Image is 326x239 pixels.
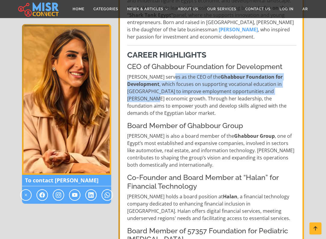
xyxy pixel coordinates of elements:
a: Log in [275,3,298,15]
img: main.misr_connect [18,2,58,17]
p: [PERSON_NAME] holds a board position at , a financial technology company dedicated to enhancing f... [127,193,296,222]
a: Categories [89,3,123,15]
a: Our Services [203,3,241,15]
span: News & Articles [127,6,163,12]
a: Home [68,3,89,15]
a: [PERSON_NAME] [218,26,258,33]
h3: Career Highlights [127,50,296,60]
p: [PERSON_NAME] serves as the CEO of the , which focuses on supporting vocational education in [GEO... [127,73,296,117]
img: Dina Ghabbour [22,24,111,175]
a: AR [298,3,312,15]
span: To contact [PERSON_NAME] [22,175,111,186]
strong: Halan [223,193,237,200]
strong: Ghabbour Group [234,133,275,139]
h4: Co-Founder and Board Member at “Halan” for Financial Technology [127,173,296,190]
a: About Us [173,3,203,15]
h4: CEO of Ghabbour Foundation for Development [127,62,296,71]
strong: Ghabbour Foundation for Development [127,74,283,87]
h4: Board Member of Ghabbour Group [127,121,296,130]
strong: [PERSON_NAME] [219,26,258,33]
a: News & Articles [123,3,173,15]
p: [PERSON_NAME] is also a board member of the , one of Egypt’s most established and expansive compa... [127,132,296,168]
a: Contact Us [241,3,275,15]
